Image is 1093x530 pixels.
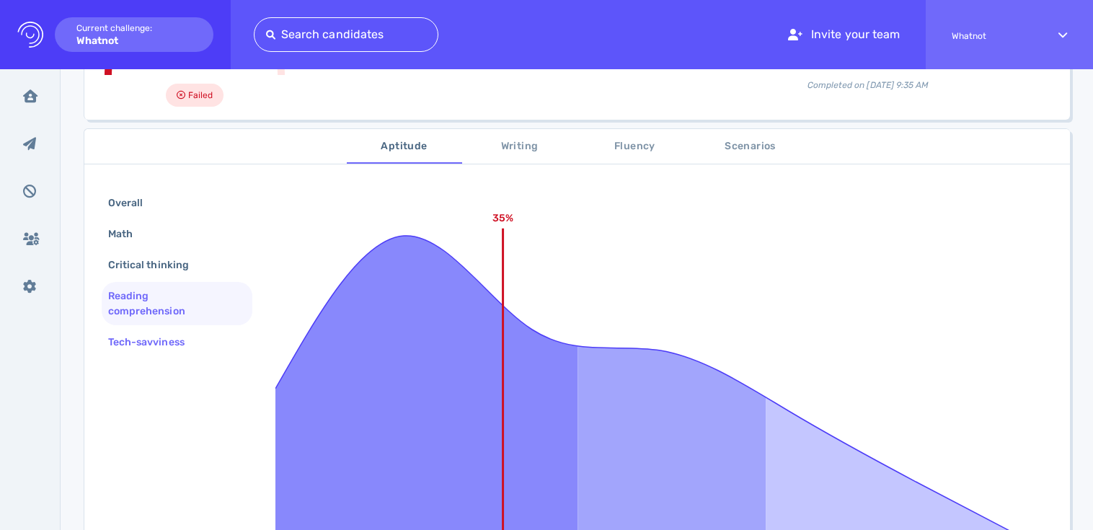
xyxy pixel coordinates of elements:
[683,67,1053,92] div: Completed on [DATE] 9:35 AM
[355,138,453,156] span: Aptitude
[105,193,160,213] div: Overall
[105,224,150,244] div: Math
[952,31,1032,41] span: Whatnot
[188,87,213,104] span: Failed
[105,255,206,275] div: Critical thinking
[105,332,202,353] div: Tech-savviness
[471,138,569,156] span: Writing
[105,286,237,322] div: Reading comprehension
[492,212,513,224] text: 35%
[702,138,800,156] span: Scenarios
[586,138,684,156] span: Fluency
